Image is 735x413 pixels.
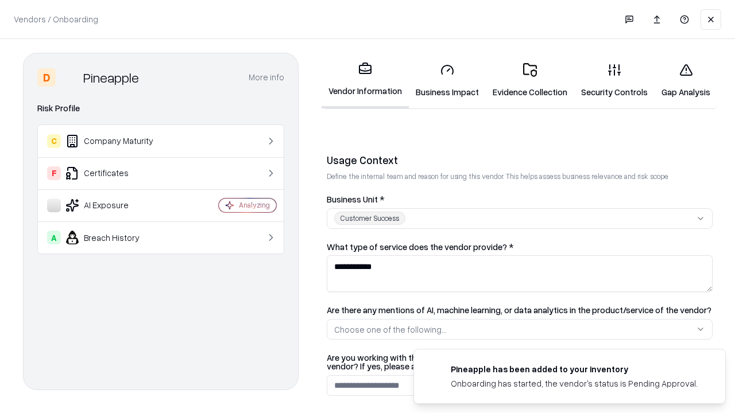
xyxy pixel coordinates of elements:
div: Risk Profile [37,102,284,115]
label: Business Unit * [327,195,713,204]
div: Customer Success [334,212,405,225]
div: Certificates [47,166,184,180]
div: D [37,68,56,87]
div: Usage Context [327,153,713,167]
img: Pineapple [60,68,79,87]
div: Breach History [47,231,184,244]
div: C [47,134,61,148]
a: Gap Analysis [655,54,717,107]
div: Company Maturity [47,134,184,148]
a: Security Controls [574,54,655,107]
a: Vendor Information [322,53,409,108]
div: Analyzing [239,200,270,210]
p: Define the internal team and reason for using this vendor. This helps assess business relevance a... [327,172,713,181]
img: pineappleenergy.com [428,363,442,377]
a: Evidence Collection [486,54,574,107]
button: Choose one of the following... [327,319,713,340]
div: A [47,231,61,244]
div: F [47,166,61,180]
div: Pineapple has been added to your inventory [451,363,698,375]
p: Vendors / Onboarding [14,13,98,25]
div: Onboarding has started, the vendor's status is Pending Approval. [451,377,698,389]
a: Business Impact [409,54,486,107]
div: Choose one of the following... [334,324,447,336]
div: Pineapple [83,68,139,87]
button: More info [249,67,284,88]
label: What type of service does the vendor provide? * [327,243,713,251]
div: AI Exposure [47,198,184,212]
label: Are there any mentions of AI, machine learning, or data analytics in the product/service of the v... [327,306,713,314]
label: Are you working with the Bausch and Lomb procurement/legal to get the contract in place with the ... [327,353,713,371]
button: Customer Success [327,208,713,229]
